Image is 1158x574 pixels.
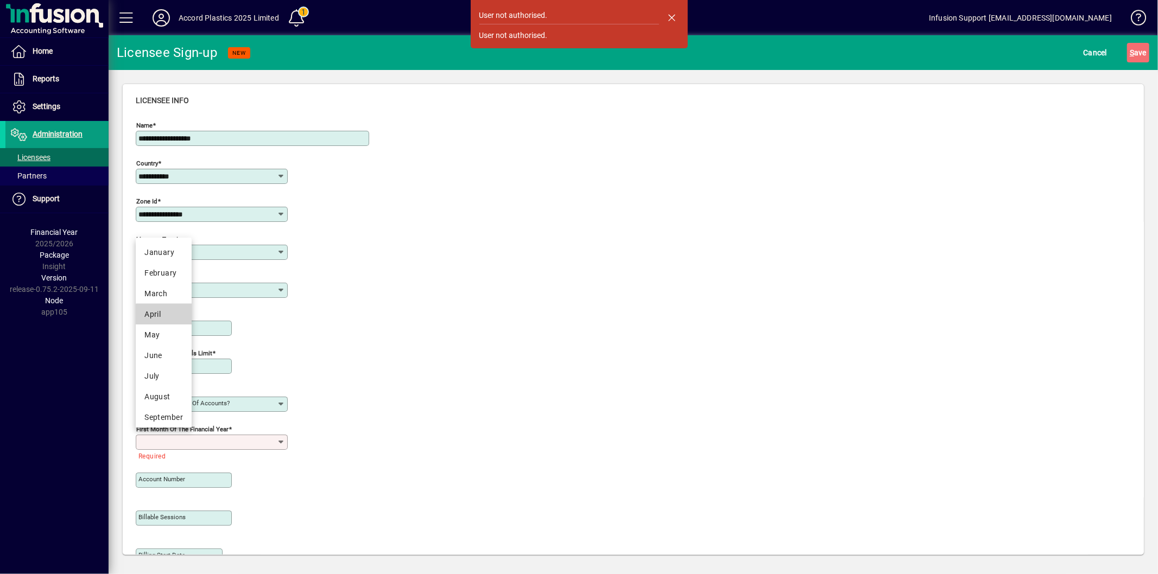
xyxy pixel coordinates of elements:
[136,304,192,324] mat-option: April
[144,247,183,258] div: January
[1123,2,1144,37] a: Knowledge Base
[33,74,59,83] span: Reports
[11,171,47,180] span: Partners
[33,194,60,203] span: Support
[11,153,50,162] span: Licensees
[144,329,183,341] div: May
[136,263,192,283] mat-option: February
[136,242,192,263] mat-option: January
[144,309,183,320] div: April
[179,9,279,27] div: Accord Plastics 2025 Limited
[136,197,157,205] mat-label: Zone Id
[144,350,183,361] div: June
[5,66,109,93] a: Reports
[46,296,64,305] span: Node
[136,96,189,105] span: Licensee Info
[138,513,186,521] mat-label: Billable sessions
[136,407,192,428] mat-option: September
[5,167,109,185] a: Partners
[144,8,179,28] button: Profile
[33,130,83,138] span: Administration
[136,386,192,407] mat-option: August
[929,9,1112,27] div: Infusion Support [EMAIL_ADDRESS][DOMAIN_NAME]
[479,30,548,41] div: User not authorised.
[1081,43,1110,62] button: Cancel
[136,160,158,167] mat-label: Country
[136,235,175,243] mat-label: Licensee Type
[117,44,217,61] div: Licensee Sign-up
[138,551,185,559] mat-label: Billing start date
[1130,48,1134,57] span: S
[136,366,192,386] mat-option: July
[144,267,183,279] div: February
[232,49,246,56] span: NEW
[144,288,183,299] div: March
[42,273,67,282] span: Version
[136,324,192,345] mat-option: May
[33,102,60,111] span: Settings
[1127,43,1149,62] button: Save
[144,412,183,423] div: September
[40,251,69,259] span: Package
[5,186,109,213] a: Support
[144,371,183,382] div: July
[1084,44,1108,61] span: Cancel
[1130,44,1147,61] span: ave
[31,228,78,237] span: Financial Year
[144,391,183,403] div: August
[5,38,109,65] a: Home
[33,47,53,55] span: Home
[136,283,192,304] mat-option: March
[138,450,279,461] mat-error: Required
[136,345,192,366] mat-option: June
[5,93,109,120] a: Settings
[136,425,229,433] mat-label: First month of the financial year
[5,148,109,167] a: Licensees
[136,122,153,129] mat-label: Name
[138,475,185,483] mat-label: Account number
